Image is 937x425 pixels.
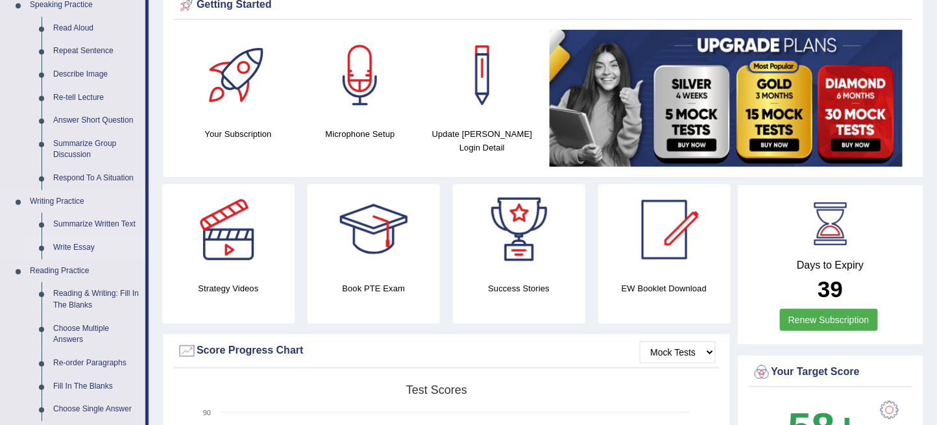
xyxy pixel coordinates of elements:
[47,86,145,110] a: Re-tell Lecture
[47,213,145,236] a: Summarize Written Text
[47,352,145,375] a: Re-order Paragraphs
[818,276,843,302] b: 39
[752,260,910,271] h4: Days to Expiry
[47,63,145,86] a: Describe Image
[752,363,910,382] div: Your Target Score
[47,375,145,398] a: Fill In The Blanks
[550,30,903,167] img: small5.jpg
[780,309,878,331] a: Renew Subscription
[428,127,537,154] h4: Update [PERSON_NAME] Login Detail
[598,282,731,295] h4: EW Booklet Download
[47,282,145,317] a: Reading & Writing: Fill In The Blanks
[47,132,145,167] a: Summarize Group Discussion
[306,127,415,141] h4: Microphone Setup
[308,282,440,295] h4: Book PTE Exam
[24,260,145,283] a: Reading Practice
[47,109,145,132] a: Answer Short Question
[47,167,145,190] a: Respond To A Situation
[453,282,585,295] h4: Success Stories
[47,398,145,421] a: Choose Single Answer
[203,409,211,417] text: 90
[47,17,145,40] a: Read Aloud
[47,236,145,260] a: Write Essay
[177,341,716,361] div: Score Progress Chart
[162,282,295,295] h4: Strategy Videos
[24,190,145,213] a: Writing Practice
[47,40,145,63] a: Repeat Sentence
[47,317,145,352] a: Choose Multiple Answers
[406,383,467,396] tspan: Test scores
[184,127,293,141] h4: Your Subscription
